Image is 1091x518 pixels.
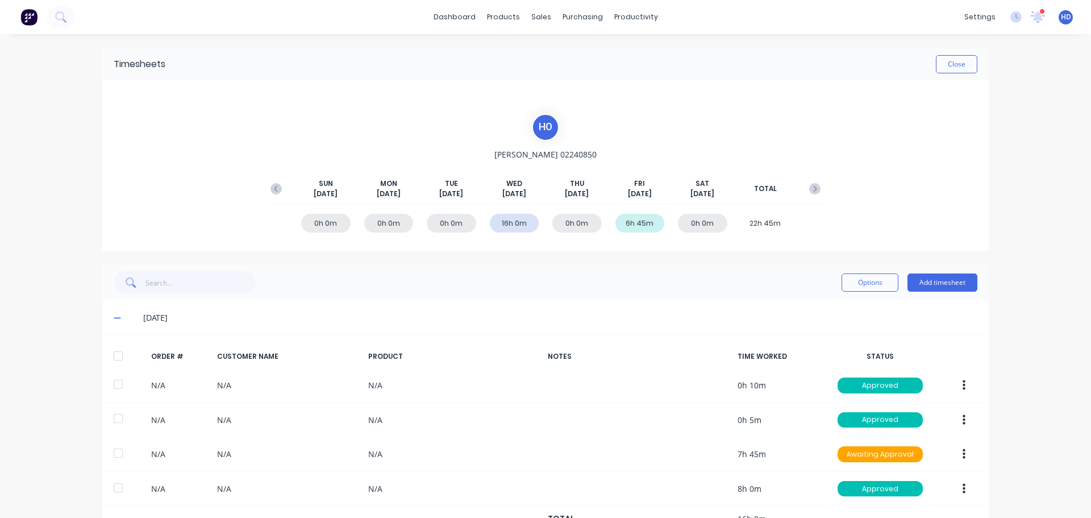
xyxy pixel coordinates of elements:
div: 0h 0m [364,214,414,233]
div: TIME WORKED [738,351,823,362]
span: [DATE] [439,189,463,199]
div: purchasing [557,9,609,26]
button: Close [936,55,977,73]
div: Approved [838,412,923,428]
a: dashboard [428,9,481,26]
span: [PERSON_NAME] 02240850 [494,148,597,160]
div: sales [526,9,557,26]
div: 6h 45m [615,214,665,233]
div: 0h 0m [552,214,602,233]
div: 0h 0m [301,214,351,233]
div: Awaiting Approval [838,446,923,462]
span: SUN [319,179,333,189]
span: [DATE] [628,189,652,199]
div: ORDER # [151,351,208,362]
div: 0h 0m [678,214,727,233]
div: NOTES [548,351,728,362]
div: productivity [609,9,664,26]
img: Factory [20,9,38,26]
div: STATUS [832,351,928,362]
div: Approved [838,378,923,393]
div: settings [959,9,1001,26]
button: Options [842,273,898,292]
button: Add timesheet [907,273,977,292]
div: PRODUCT [368,351,539,362]
div: [DATE] [143,312,977,324]
span: [DATE] [377,189,401,199]
span: [DATE] [314,189,338,199]
div: products [481,9,526,26]
span: FRI [634,179,645,189]
div: 0h 0m [427,214,476,233]
span: TOTAL [754,184,777,194]
span: [DATE] [565,189,589,199]
div: 16h 0m [490,214,539,233]
span: HD [1061,12,1071,22]
span: [DATE] [690,189,714,199]
div: 22h 45m [741,214,790,233]
div: Timesheets [114,57,165,71]
span: [DATE] [502,189,526,199]
div: Approved [838,481,923,497]
div: CUSTOMER NAME [217,351,359,362]
input: Search... [145,271,256,294]
span: MON [380,179,397,189]
div: H 0 [531,113,560,142]
span: SAT [696,179,709,189]
span: TUE [445,179,458,189]
span: WED [506,179,522,189]
span: THU [570,179,584,189]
